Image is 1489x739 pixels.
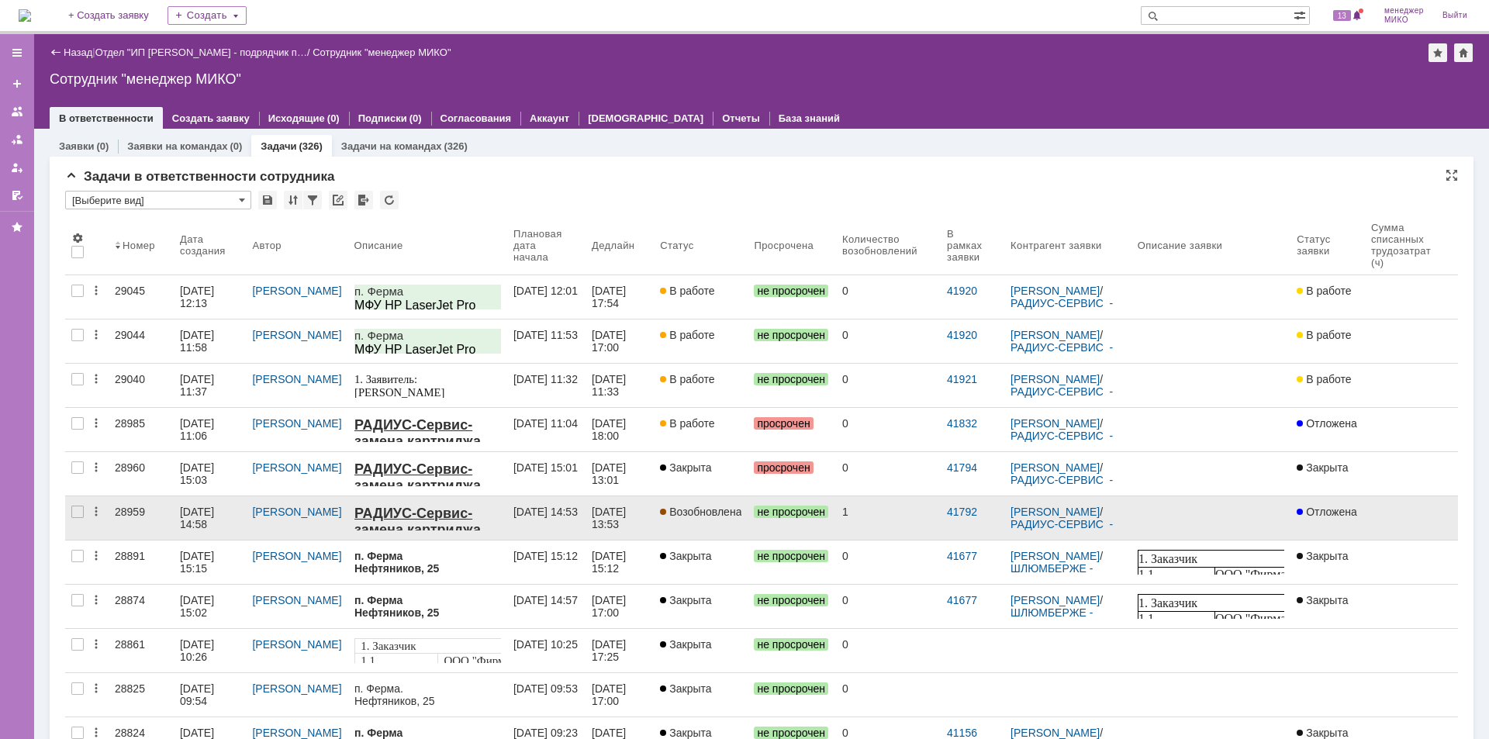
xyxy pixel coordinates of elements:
[754,329,828,341] span: не просрочен
[779,112,840,124] a: База знаний
[513,550,578,562] div: [DATE] 15:12
[1297,506,1357,518] span: Отложена
[115,638,168,651] div: 28861
[513,373,578,385] div: [DATE] 11:32
[660,727,711,739] span: Закрыта
[95,47,307,58] a: Отдел "ИП [PERSON_NAME] - подрядчик п…
[59,140,94,152] a: Заявки
[1011,417,1100,430] a: [PERSON_NAME]
[174,585,246,628] a: [DATE] 15:02
[947,461,977,474] a: 41794
[748,216,836,275] th: Просрочена
[180,506,217,530] div: [DATE] 14:58
[1294,7,1309,22] span: Расширенный поиск
[222,219,240,237] a: Лонская Лариса Вячеславовна
[836,496,941,540] a: 1
[252,550,341,562] a: [PERSON_NAME]
[836,319,941,363] a: 0
[358,112,407,124] a: Подписки
[1290,585,1365,628] a: Закрыта
[115,506,168,518] div: 28959
[5,183,29,208] a: Мои согласования
[180,233,227,257] div: Дата создания
[507,408,586,451] a: [DATE] 11:04
[303,191,322,209] div: Фильтрация...
[660,461,711,474] span: Закрыта
[660,638,711,651] span: Закрыта
[660,285,714,297] span: В работе
[268,112,325,124] a: Исходящие
[654,275,748,319] a: В работе
[1011,285,1100,297] a: [PERSON_NAME]
[836,629,941,672] a: 0
[174,216,246,275] th: Дата создания
[180,638,217,663] div: [DATE] 10:26
[660,240,693,251] div: Статус
[1,47,54,74] span: 1.2. Заявитель
[586,585,654,628] a: [DATE] 17:00
[174,452,246,496] a: [DATE] 15:03
[754,285,828,297] span: не просрочен
[1,35,66,48] span: 1. Заказчик
[654,629,748,672] a: Закрыта
[836,408,941,451] a: 0
[380,191,399,209] div: Обновлять список
[252,461,341,474] a: [PERSON_NAME]
[947,417,977,430] a: 41832
[19,9,31,22] img: logo
[64,47,92,58] a: Назад
[109,319,174,363] a: 29044
[115,594,168,606] div: 28874
[1365,216,1458,275] th: Сумма списанных трудозатрат (ч)
[168,6,247,25] div: Создать
[6,2,61,14] span: 1. Заказчик
[180,682,217,707] div: [DATE] 09:54
[109,364,174,407] a: 29040
[252,373,341,385] a: [PERSON_NAME]
[222,417,240,436] a: Лонская Лариса Вячеславовна
[592,506,629,530] div: [DATE] 13:53
[5,71,29,96] a: Создать заявку
[174,23,180,35] div: 1
[109,629,174,672] a: 28861
[513,727,578,739] div: [DATE] 09:23
[842,727,935,739] div: 0
[592,373,629,398] div: [DATE] 11:33
[115,373,168,385] div: 29040
[29,73,102,85] a: Задача: 28959
[507,540,586,584] a: [DATE] 15:12
[654,540,748,584] a: Закрыта
[1297,550,1348,562] span: Закрыта
[842,550,935,562] div: 0
[1,50,52,70] td: Модель
[109,540,174,584] a: 28891
[586,629,654,672] a: [DATE] 17:25
[115,329,168,341] div: 29044
[1,2,60,16] span: 1. Заказчик
[748,364,836,407] a: не просрочен
[748,585,836,628] a: не просрочен
[592,329,629,354] div: [DATE] 17:00
[115,285,168,297] div: 29045
[222,371,295,383] a: Задача: 29045
[654,496,748,540] a: Возобновлена
[592,638,629,663] div: [DATE] 17:25
[252,594,341,606] a: [PERSON_NAME]
[660,506,741,518] span: Возобновлена
[174,408,246,451] a: [DATE] 11:06
[947,228,986,263] div: В рамках заявки
[1011,297,1116,334] a: РАДИУС-СЕРВИС - ООО «Фирма «Радиус-Сервис»
[586,408,654,451] a: [DATE] 18:00
[592,285,629,309] div: [DATE] 17:54
[748,319,836,363] a: не просрочен
[115,417,168,430] div: 28985
[180,329,217,354] div: [DATE] 11:58
[59,112,154,124] a: В ответственности
[754,240,814,251] div: Просрочена
[78,18,194,45] span: ООО "Фирма "Радиус - Сервис"
[329,191,347,209] div: Скопировать ссылку на список
[947,373,977,385] a: 41921
[1297,329,1351,341] span: В работе
[26,22,123,36] div: Запланирована
[586,216,654,275] th: Дедлайн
